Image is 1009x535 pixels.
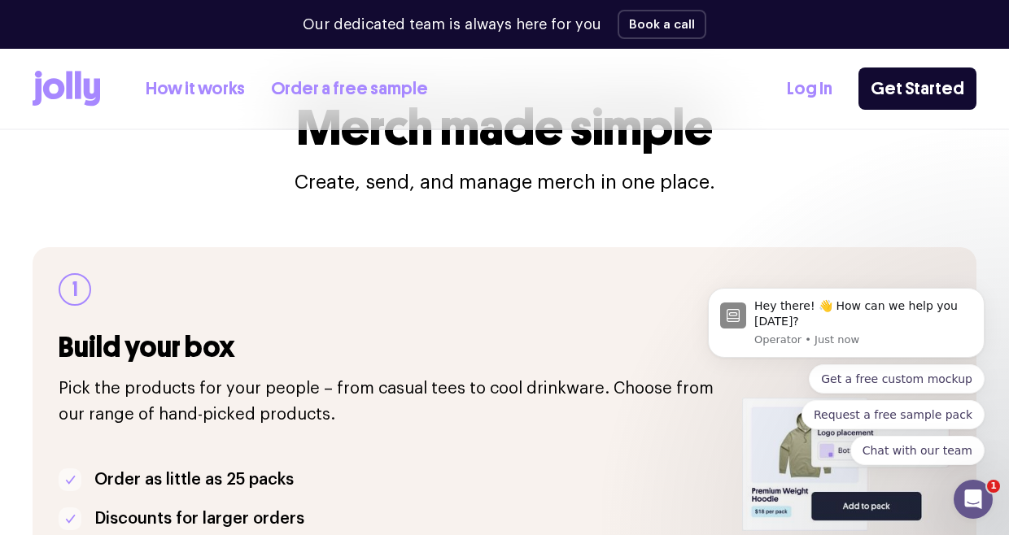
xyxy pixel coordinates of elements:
a: Log In [787,76,832,102]
p: Order as little as 25 packs [94,467,294,493]
button: Book a call [618,10,706,39]
h1: Merch made simple [297,101,713,156]
a: Order a free sample [271,76,428,102]
p: Discounts for larger orders [94,506,304,532]
p: Our dedicated team is always here for you [303,14,601,36]
p: Create, send, and manage merch in one place. [295,169,715,195]
a: Get Started [858,67,976,110]
a: How it works [146,76,245,102]
h3: Build your box [59,332,723,363]
iframe: Intercom live chat [954,480,993,519]
p: Pick the products for your people – from casual tees to cool drinkware. Choose from our range of ... [59,376,723,428]
iframe: Intercom notifications message [684,163,1009,491]
div: 1 [59,273,91,306]
span: 1 [987,480,1000,493]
